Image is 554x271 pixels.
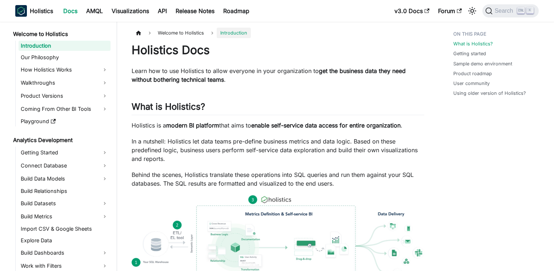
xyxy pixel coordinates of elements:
span: Search [493,8,518,14]
a: How Holistics Works [19,64,111,76]
p: Learn how to use Holistics to allow everyone in your organization to . [132,66,424,84]
span: Introduction [217,28,251,38]
a: Build Dashboards [19,247,111,259]
p: Holistics is a that aims to . [132,121,424,130]
a: Build Datasets [19,198,111,209]
a: Welcome to Holistics [11,29,111,39]
a: Product Versions [19,90,111,102]
kbd: K [526,7,534,14]
a: Introduction [19,41,111,51]
b: Holistics [30,7,53,15]
a: Build Relationships [19,186,111,196]
a: Walkthroughs [19,77,111,89]
a: User community [453,80,490,87]
strong: modern BI platform [166,122,219,129]
button: Search (Ctrl+K) [482,4,539,17]
a: AMQL [82,5,107,17]
img: Holistics [15,5,27,17]
a: Roadmap [219,5,254,17]
a: Docs [59,5,82,17]
a: Coming From Other BI Tools [19,103,111,115]
nav: Docs sidebar [8,22,117,271]
span: Welcome to Holistics [154,28,208,38]
p: Behind the scenes, Holistics translate these operations into SQL queries and run them against you... [132,170,424,188]
a: Build Metrics [19,211,111,222]
a: API [153,5,171,17]
button: Switch between dark and light mode (currently light mode) [466,5,478,17]
p: In a nutshell: Holistics let data teams pre-define business metrics and data logic. Based on thes... [132,137,424,163]
a: v3.0 Docs [390,5,434,17]
a: Release Notes [171,5,219,17]
a: Product roadmap [453,70,492,77]
a: Connect Database [19,160,111,171]
a: Visualizations [107,5,153,17]
a: Getting Started [19,147,111,158]
a: Sample demo environment [453,60,512,67]
a: Playground [19,116,111,126]
a: Build Data Models [19,173,111,185]
strong: enable self-service data access for entire organization [251,122,401,129]
a: What is Holistics? [453,40,493,47]
a: Home page [132,28,145,38]
nav: Breadcrumbs [132,28,424,38]
a: Analytics Development [11,135,111,145]
a: Our Philosophy [19,52,111,62]
h1: Holistics Docs [132,43,424,57]
a: Getting started [453,50,486,57]
a: HolisticsHolistics [15,5,53,17]
a: Import CSV & Google Sheets [19,224,111,234]
a: Using older version of Holistics? [453,90,526,97]
a: Explore Data [19,235,111,246]
a: Forum [434,5,466,17]
h2: What is Holistics? [132,101,424,115]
